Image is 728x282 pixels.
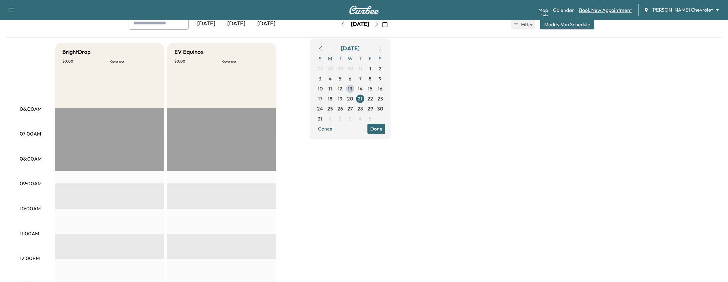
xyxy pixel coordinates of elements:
[359,115,362,122] span: 4
[318,65,323,72] span: 27
[348,85,353,92] span: 13
[20,254,40,262] p: 12:00PM
[318,115,323,122] span: 31
[20,230,39,237] p: 11:00AM
[174,48,203,56] h5: EV Equinox
[349,75,352,82] span: 6
[377,95,383,102] span: 23
[317,105,323,112] span: 24
[355,54,365,64] span: T
[337,65,343,72] span: 29
[329,115,331,122] span: 1
[358,95,363,102] span: 21
[369,65,371,72] span: 1
[368,85,373,92] span: 15
[62,48,91,56] h5: BrightDrop
[369,75,372,82] span: 8
[541,13,548,18] div: Beta
[329,75,332,82] span: 4
[328,85,332,92] span: 11
[20,155,42,162] p: 08:00AM
[110,59,157,64] p: Revenue
[347,65,353,72] span: 30
[337,105,343,112] span: 26
[345,54,355,64] span: W
[351,20,369,28] div: [DATE]
[191,17,221,31] div: [DATE]
[349,115,352,122] span: 3
[553,6,574,14] a: Calendar
[349,6,379,14] img: Curbee Logo
[369,115,372,122] span: 5
[20,105,42,113] p: 06:00AM
[222,59,269,64] p: Revenue
[339,75,342,82] span: 5
[338,95,343,102] span: 19
[375,54,385,64] span: S
[20,205,41,212] p: 10:00AM
[319,75,322,82] span: 3
[315,124,336,134] button: Cancel
[339,115,342,122] span: 2
[521,21,532,28] span: Filter
[359,75,361,82] span: 7
[251,17,281,31] div: [DATE]
[318,85,323,92] span: 10
[315,54,325,64] span: S
[377,105,383,112] span: 30
[325,54,335,64] span: M
[538,6,548,14] a: MapBeta
[358,85,363,92] span: 14
[367,95,373,102] span: 22
[318,95,322,102] span: 17
[357,105,363,112] span: 28
[62,59,110,64] p: $ 0.00
[221,17,251,31] div: [DATE]
[379,65,382,72] span: 2
[379,75,382,82] span: 9
[378,85,383,92] span: 16
[579,6,632,14] a: Book New Appointment
[367,105,373,112] span: 29
[367,124,385,134] button: Done
[347,95,353,102] span: 20
[348,105,353,112] span: 27
[338,85,343,92] span: 12
[540,19,594,29] button: Modify Van Schedule
[328,95,333,102] span: 18
[174,59,222,64] p: $ 0.00
[651,6,713,13] span: [PERSON_NAME] Chevrolet
[20,130,41,137] p: 07:00AM
[335,54,345,64] span: T
[358,65,363,72] span: 31
[327,65,333,72] span: 28
[365,54,375,64] span: F
[341,44,360,53] div: [DATE]
[511,19,535,29] button: Filter
[327,105,333,112] span: 25
[20,180,42,187] p: 09:00AM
